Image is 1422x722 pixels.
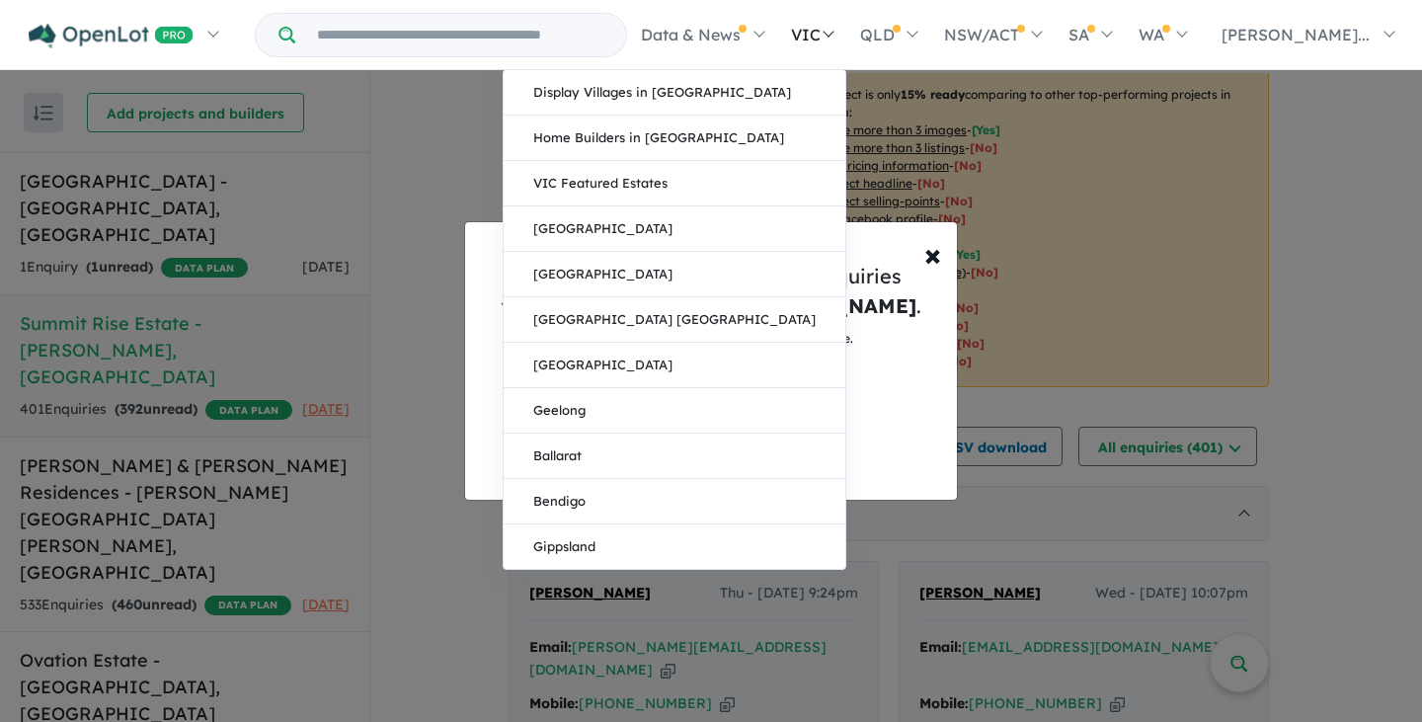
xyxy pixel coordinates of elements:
a: Ballarat [504,434,845,479]
a: Geelong [504,388,845,434]
h5: You are about to download all enquiries for . [481,262,941,321]
a: [GEOGRAPHIC_DATA] [504,252,845,297]
p: Note: Only 1,000 records maximum in the CSV file. [481,329,941,349]
a: Gippsland [504,524,845,569]
img: Openlot PRO Logo White [29,24,194,48]
a: [GEOGRAPHIC_DATA] [504,343,845,388]
a: Bendigo [504,479,845,524]
a: VIC Featured Estates [504,161,845,206]
a: [GEOGRAPHIC_DATA] [GEOGRAPHIC_DATA] [504,297,845,343]
a: [GEOGRAPHIC_DATA] [504,206,845,252]
span: [PERSON_NAME]... [1222,25,1370,44]
a: Display Villages in [GEOGRAPHIC_DATA] [504,70,845,116]
span: × [924,234,941,274]
input: Try estate name, suburb, builder or developer [299,14,622,56]
a: Home Builders in [GEOGRAPHIC_DATA] [504,116,845,161]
